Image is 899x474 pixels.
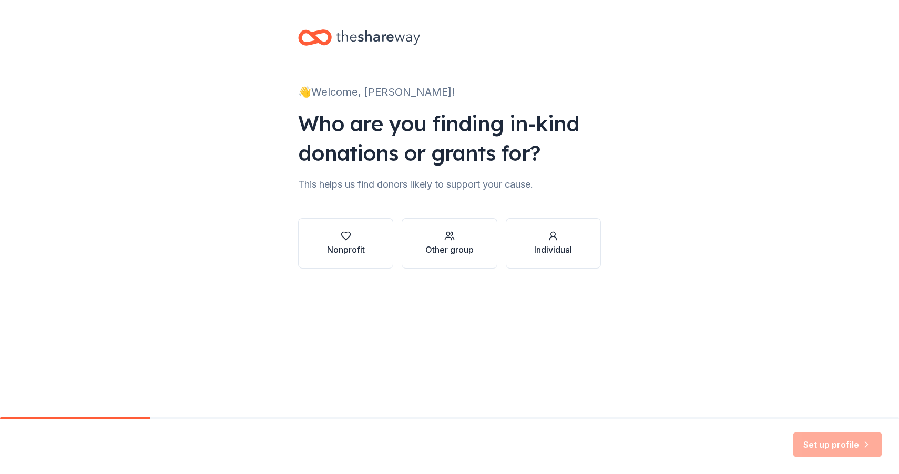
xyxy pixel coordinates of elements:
[425,243,474,256] div: Other group
[506,218,601,269] button: Individual
[298,109,601,168] div: Who are you finding in-kind donations or grants for?
[402,218,497,269] button: Other group
[298,176,601,193] div: This helps us find donors likely to support your cause.
[298,218,393,269] button: Nonprofit
[327,243,365,256] div: Nonprofit
[298,84,601,100] div: 👋 Welcome, [PERSON_NAME]!
[534,243,572,256] div: Individual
